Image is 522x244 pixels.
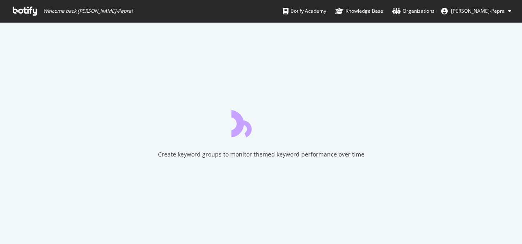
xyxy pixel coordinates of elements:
div: animation [231,108,291,137]
div: Knowledge Base [335,7,383,15]
div: Create keyword groups to monitor themed keyword performance over time [158,150,364,159]
button: [PERSON_NAME]-Pepra [435,5,518,18]
div: Botify Academy [283,7,326,15]
span: Welcome back, [PERSON_NAME]-Pepra ! [43,8,133,14]
span: Lucy Oben-Pepra [451,7,505,14]
div: Organizations [392,7,435,15]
